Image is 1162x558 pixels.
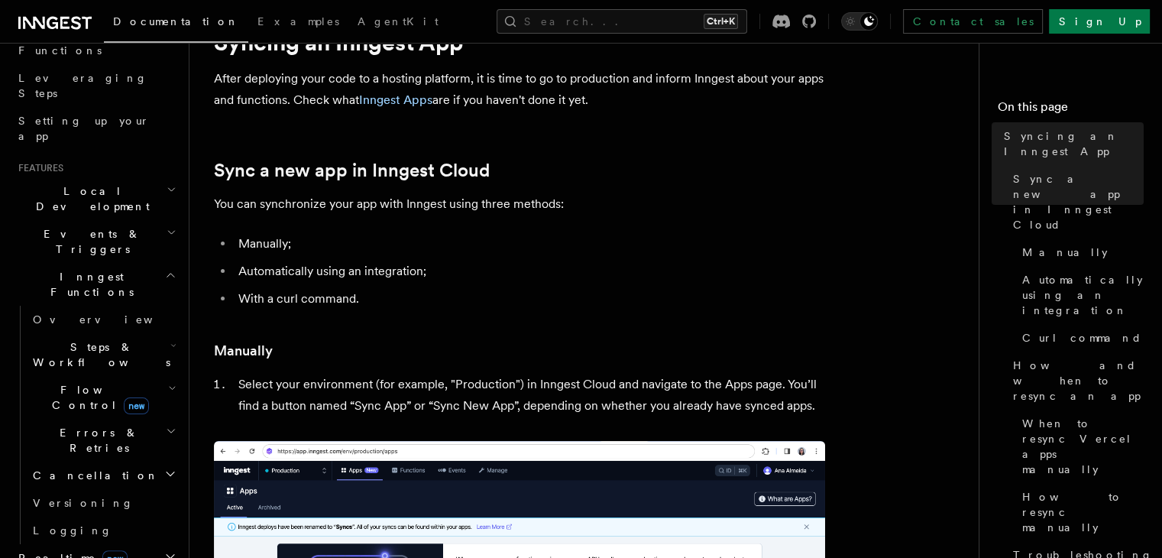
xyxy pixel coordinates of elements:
span: Sync a new app in Inngest Cloud [1013,171,1144,232]
a: Overview [27,306,180,333]
span: Errors & Retries [27,425,166,456]
li: Select your environment (for example, "Production") in Inngest Cloud and navigate to the Apps pag... [234,374,825,417]
span: Features [12,162,63,174]
span: Inngest Functions [12,269,165,300]
span: When to resync Vercel apps manually [1022,416,1144,477]
a: Contact sales [903,9,1043,34]
a: Leveraging Steps [12,64,180,107]
span: Documentation [113,15,239,28]
span: Events & Triggers [12,226,167,257]
span: How and when to resync an app [1013,358,1144,404]
div: Inngest Functions [12,306,180,544]
a: Syncing an Inngest App [998,122,1144,165]
li: With a curl command. [234,288,825,310]
span: new [124,397,149,414]
button: Steps & Workflows [27,333,180,376]
a: Sync a new app in Inngest Cloud [1007,165,1144,238]
a: Documentation [104,5,248,43]
a: When to resync Vercel apps manually [1016,410,1144,483]
a: How to resync manually [1016,483,1144,541]
a: Your first Functions [12,21,180,64]
kbd: Ctrl+K [704,14,738,29]
span: Logging [33,524,112,537]
a: Setting up your app [12,107,180,150]
span: Overview [33,313,190,326]
h4: On this page [998,98,1144,122]
button: Inngest Functions [12,263,180,306]
a: Sign Up [1049,9,1150,34]
a: How and when to resync an app [1007,352,1144,410]
span: Cancellation [27,468,159,483]
span: Manually [1022,245,1108,260]
button: Cancellation [27,462,180,489]
a: Inngest Apps [359,92,432,107]
span: Steps & Workflows [27,339,170,370]
a: Sync a new app in Inngest Cloud [214,160,490,181]
p: After deploying your code to a hosting platform, it is time to go to production and inform Innges... [214,68,825,111]
button: Errors & Retries [27,419,180,462]
span: Automatically using an integration [1022,272,1144,318]
span: Flow Control [27,382,168,413]
button: Flow Controlnew [27,376,180,419]
li: Manually; [234,233,825,255]
li: Automatically using an integration; [234,261,825,282]
span: Curl command [1022,330,1142,346]
a: Examples [248,5,348,41]
button: Search...Ctrl+K [497,9,747,34]
span: Leveraging Steps [18,72,147,99]
span: Syncing an Inngest App [1004,128,1144,159]
span: Versioning [33,497,134,509]
a: Curl command [1016,324,1144,352]
a: Manually [214,340,273,362]
span: Local Development [12,183,167,214]
button: Local Development [12,177,180,220]
a: Automatically using an integration [1016,266,1144,324]
a: AgentKit [348,5,448,41]
span: How to resync manually [1022,489,1144,535]
span: AgentKit [358,15,439,28]
a: Logging [27,517,180,544]
a: Versioning [27,489,180,517]
button: Events & Triggers [12,220,180,263]
a: Manually [1016,238,1144,266]
p: You can synchronize your app with Inngest using three methods: [214,193,825,215]
span: Setting up your app [18,115,150,142]
span: Examples [257,15,339,28]
button: Toggle dark mode [841,12,878,31]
